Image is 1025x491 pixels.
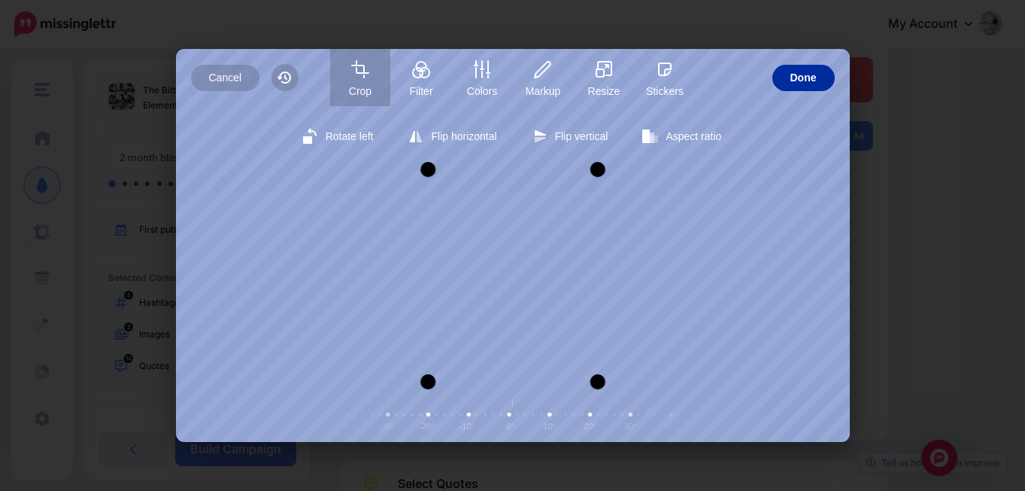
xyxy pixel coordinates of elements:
[635,85,695,97] span: Stickers
[452,49,512,106] button: Colors
[330,85,390,97] span: Crop
[524,121,617,151] button: Flip vertical
[209,65,242,91] span: Cancel
[574,85,634,97] span: Resize
[666,130,721,142] span: Aspect ratio
[635,49,695,106] button: Stickers
[513,85,573,97] span: Markup
[555,130,608,142] span: Flip vertical
[295,121,383,151] button: Rotate left
[513,49,573,106] button: Markup
[391,85,451,97] span: Filter
[191,65,260,91] button: Cancel
[326,130,374,142] span: Rotate left
[635,121,730,151] button: Aspect ratio
[400,121,505,151] button: Flip horizontal
[391,49,451,106] button: Filter
[574,49,634,106] button: Resize
[504,397,534,418] span: Center rotation
[504,397,522,410] button: Center rotation
[431,130,496,142] span: Flip horizontal
[790,65,817,91] span: Done
[330,49,390,106] button: Crop
[772,65,835,91] button: Done
[452,85,512,97] span: Colors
